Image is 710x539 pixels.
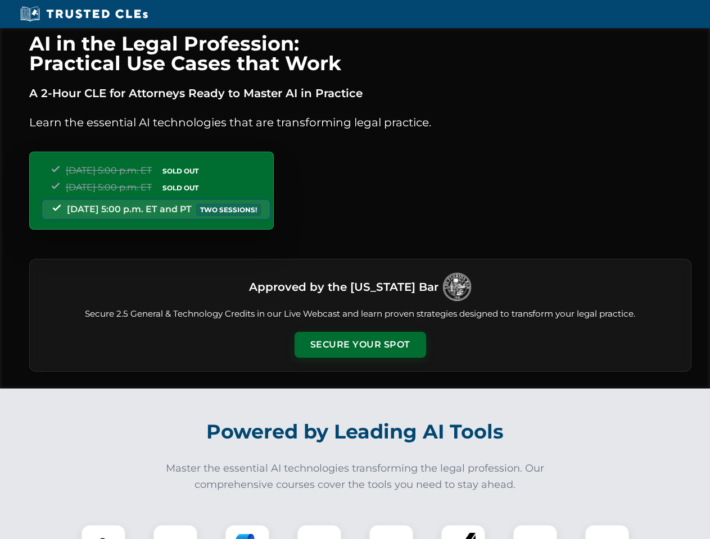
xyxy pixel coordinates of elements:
span: [DATE] 5:00 p.m. ET [66,165,152,176]
h3: Approved by the [US_STATE] Bar [249,277,438,297]
span: SOLD OUT [159,182,202,194]
p: A 2-Hour CLE for Attorneys Ready to Master AI in Practice [29,84,691,102]
button: Secure Your Spot [295,332,426,358]
span: [DATE] 5:00 p.m. ET [66,182,152,193]
p: Secure 2.5 General & Technology Credits in our Live Webcast and learn proven strategies designed ... [43,308,677,321]
span: SOLD OUT [159,165,202,177]
h1: AI in the Legal Profession: Practical Use Cases that Work [29,34,691,73]
p: Master the essential AI technologies transforming the legal profession. Our comprehensive courses... [159,460,552,493]
p: Learn the essential AI technologies that are transforming legal practice. [29,113,691,131]
h2: Powered by Leading AI Tools [44,412,667,451]
img: Logo [443,273,471,301]
img: Trusted CLEs [17,6,151,22]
